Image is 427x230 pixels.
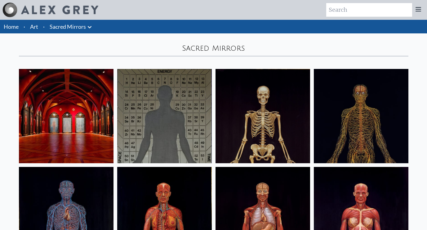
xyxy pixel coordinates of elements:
a: Home [4,23,19,30]
li: · [41,20,47,33]
div: Sacred Mirrors [19,43,408,53]
img: Material World [117,69,212,163]
li: · [21,20,28,33]
a: Art [30,22,38,31]
input: Search [326,3,412,17]
a: Sacred Mirrors [50,22,86,31]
